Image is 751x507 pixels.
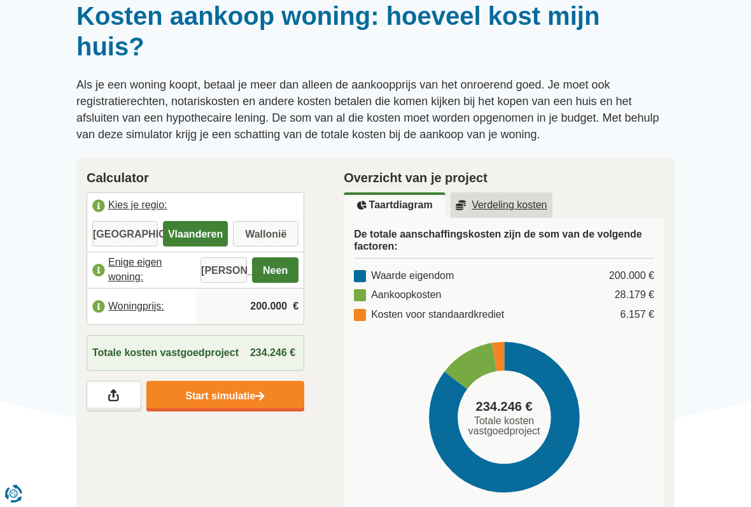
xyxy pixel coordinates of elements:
[463,416,545,436] span: Totale kosten vastgoedproject
[76,1,675,62] h1: Kosten aankoop woning: hoeveel kost mijn huis?
[146,381,305,411] a: Start simulatie
[615,288,654,303] div: 28.179 €
[354,269,454,283] div: Waarde eigendom
[476,397,533,416] span: 234.246 €
[87,292,195,320] label: Woningprijs:
[92,221,158,246] label: [GEOGRAPHIC_DATA]
[92,346,239,361] span: Totale kosten vastgoedproject
[252,257,298,283] label: Neen
[200,257,247,283] label: [PERSON_NAME]
[233,221,298,246] label: Wallonië
[609,269,654,283] div: 200.000 €
[354,228,654,258] h3: De totale aanschaffingskosten zijn de som van de volgende factoren:
[200,289,298,324] input: |
[354,288,441,303] div: Aankoopkosten
[87,193,304,221] label: Kies je regio:
[87,168,304,187] h2: Calculator
[293,299,298,314] span: €
[87,381,141,411] a: Deel je resultaten
[76,77,675,143] p: Als je een woning koopt, betaal je meer dan alleen de aankoopprijs van het onroerend goed. Je moe...
[357,200,433,210] u: Taartdiagram
[354,308,504,322] div: Kosten voor standaardkrediet
[255,391,265,402] img: Start simulatie
[87,256,195,284] label: Enige eigen woning:
[344,168,664,187] h2: Overzicht van je project
[456,200,547,210] u: Verdeling kosten
[163,221,228,246] label: Vlaanderen
[250,347,295,358] span: 234.246 €
[621,308,654,322] div: 6.157 €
